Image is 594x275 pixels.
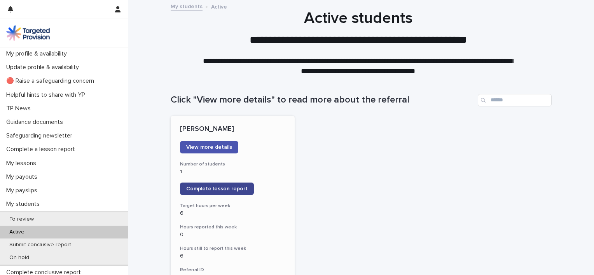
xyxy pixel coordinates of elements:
p: My payslips [3,187,44,194]
h1: Click "View more details" to read more about the referral [171,94,475,106]
a: View more details [180,141,238,153]
p: 6 [180,210,285,217]
h3: Referral ID [180,267,285,273]
p: Safeguarding newsletter [3,132,79,139]
p: Submit conclusive report [3,242,77,248]
a: My students [171,2,203,10]
p: My lessons [3,160,42,167]
h1: Active students [168,9,549,28]
p: 🔴 Raise a safeguarding concern [3,77,100,85]
span: View more details [186,144,232,150]
h3: Target hours per week [180,203,285,209]
input: Search [478,94,552,106]
p: Active [3,229,31,235]
p: Helpful hints to share with YP [3,91,91,99]
p: TP News [3,105,37,112]
p: Guidance documents [3,118,69,126]
p: To review [3,216,40,223]
p: Complete a lesson report [3,146,81,153]
p: My profile & availability [3,50,73,57]
p: My students [3,200,46,208]
h3: Hours still to report this week [180,245,285,252]
img: M5nRWzHhSzIhMunXDL62 [6,25,50,41]
p: 1 [180,169,285,175]
a: Complete lesson report [180,183,254,195]
span: Complete lesson report [186,186,248,191]
p: [PERSON_NAME] [180,125,285,134]
p: Active [211,2,227,10]
p: Update profile & availability [3,64,85,71]
h3: Number of students [180,161,285,167]
p: 6 [180,253,285,259]
p: My payouts [3,173,44,181]
p: On hold [3,254,35,261]
p: 0 [180,231,285,238]
h3: Hours reported this week [180,224,285,230]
